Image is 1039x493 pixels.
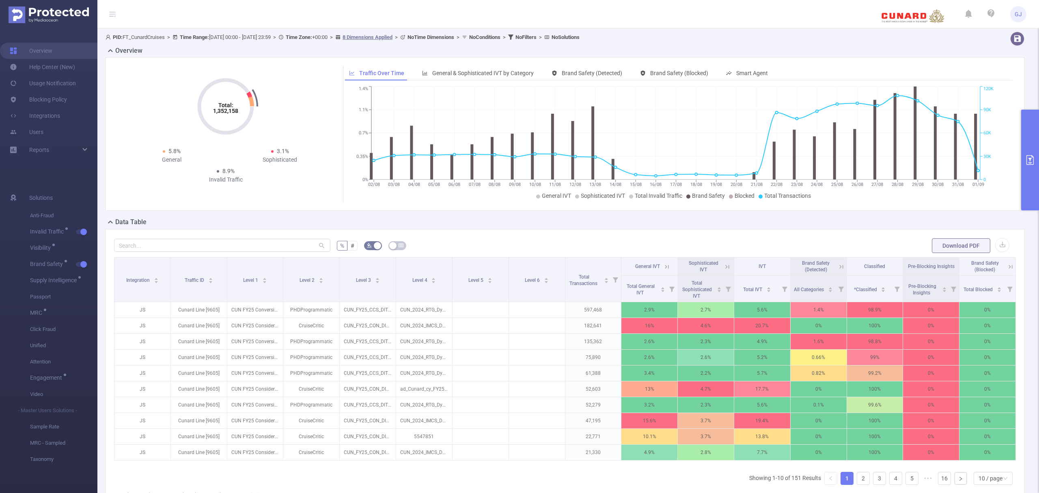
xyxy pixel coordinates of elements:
[847,350,903,365] p: 99%
[717,289,721,291] i: icon: caret-down
[903,334,959,349] p: 0%
[847,365,903,381] p: 99.2%
[864,264,885,269] span: Classified
[997,286,1002,291] div: Sort
[286,34,312,40] b: Time Zone:
[565,318,621,333] p: 182,641
[375,277,379,279] i: icon: caret-up
[565,350,621,365] p: 75,890
[621,334,677,349] p: 2.6%
[328,34,335,40] span: >
[300,277,316,283] span: Level 2
[29,142,49,158] a: Reports
[690,182,702,187] tspan: 18/08
[283,302,339,318] p: PHDProgrammatic
[997,286,1001,288] i: icon: caret-up
[903,365,959,381] p: 0%
[431,280,436,282] i: icon: caret-down
[227,334,283,349] p: CUN FY25 Conversion [262466]
[661,289,665,291] i: icon: caret-down
[396,302,452,318] p: CUN_2024_RTG_Dynamic_300x250.zip [4555211]
[396,318,452,333] p: CUN_2024_IMCS_Dynamic_300x250.zip [4555207]
[743,287,763,292] span: Total IVT
[889,472,902,485] li: 4
[171,350,227,365] p: Cunard Line [9605]
[114,318,170,333] p: JS
[771,182,782,187] tspan: 22/08
[831,182,843,187] tspan: 25/08
[168,148,181,154] span: 5.8%
[10,43,52,59] a: Overview
[766,289,771,291] i: icon: caret-down
[29,147,49,153] span: Reports
[319,280,323,282] i: icon: caret-down
[660,286,665,291] div: Sort
[454,34,462,40] span: >
[959,365,1015,381] p: 0%
[627,283,655,296] span: Total General IVT
[283,318,339,333] p: CruiseCritic
[30,229,67,234] span: Invalid Traffic
[114,365,170,381] p: JS
[432,70,534,76] span: General & Sophisticated IVT by Category
[734,318,790,333] p: 20.7%
[565,365,621,381] p: 61,388
[736,70,768,76] span: Smart Agent
[340,318,396,333] p: CUN_FY25_CON_DIT_BookingInitiations_CruiseCritic_PL_CPC_CD_300x250_FT_1x1_Contextual_CruiseAffini...
[30,289,97,305] span: Passport
[359,107,368,112] tspan: 1.1%
[730,182,742,187] tspan: 20/08
[185,277,205,283] span: Traffic ID
[791,350,847,365] p: 0.66%
[621,318,677,333] p: 16%
[283,381,339,397] p: CruiseCritic
[682,280,712,299] span: Total Sophisticated IVT
[399,243,403,248] i: icon: table
[1003,476,1008,482] i: icon: down
[791,182,802,187] tspan: 23/08
[835,276,847,302] i: Filter menu
[113,34,123,40] b: PID:
[734,334,790,349] p: 4.9%
[180,34,209,40] b: Time Range:
[569,274,599,286] span: Total Transactions
[828,286,833,288] i: icon: caret-up
[227,302,283,318] p: CUN FY25 Conversion [262466]
[794,287,825,292] span: All Categories
[589,182,601,187] tspan: 13/08
[10,108,60,124] a: Integrations
[488,280,492,282] i: icon: caret-down
[340,365,396,381] p: CUN_FY25_CCS_DIT_OnlineBookings_invitemedia_PL_dCPM_CD_970x250_FT_1x1_Retargeting_WebsiteVisitors...
[30,375,65,381] span: Engagement
[604,280,609,282] i: icon: caret-down
[766,286,771,288] i: icon: caret-up
[828,289,833,291] i: icon: caret-down
[448,182,460,187] tspan: 06/08
[891,182,903,187] tspan: 28/08
[30,386,97,402] span: Video
[114,239,330,252] input: Search...
[351,242,354,249] span: #
[983,177,986,182] tspan: 0
[942,289,947,291] i: icon: caret-down
[30,245,54,251] span: Visibility
[759,264,766,269] span: IVT
[722,276,734,302] i: Filter menu
[678,302,734,318] p: 2.7%
[30,354,97,370] span: Attention
[903,350,959,365] p: 0%
[283,350,339,365] p: PHDProgrammatic
[779,276,790,302] i: Filter menu
[791,381,847,397] p: 0%
[114,350,170,365] p: JS
[468,182,480,187] tspan: 07/08
[857,472,870,485] li: 2
[873,472,886,484] a: 3
[922,472,935,485] li: Next 5 Pages
[30,208,97,224] span: Anti-Fraud
[621,350,677,365] p: 2.6%
[319,277,323,279] i: icon: caret-up
[227,318,283,333] p: CUN FY25 Consideration [261267]
[343,34,392,40] u: 8 Dimensions Applied
[154,277,159,281] div: Sort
